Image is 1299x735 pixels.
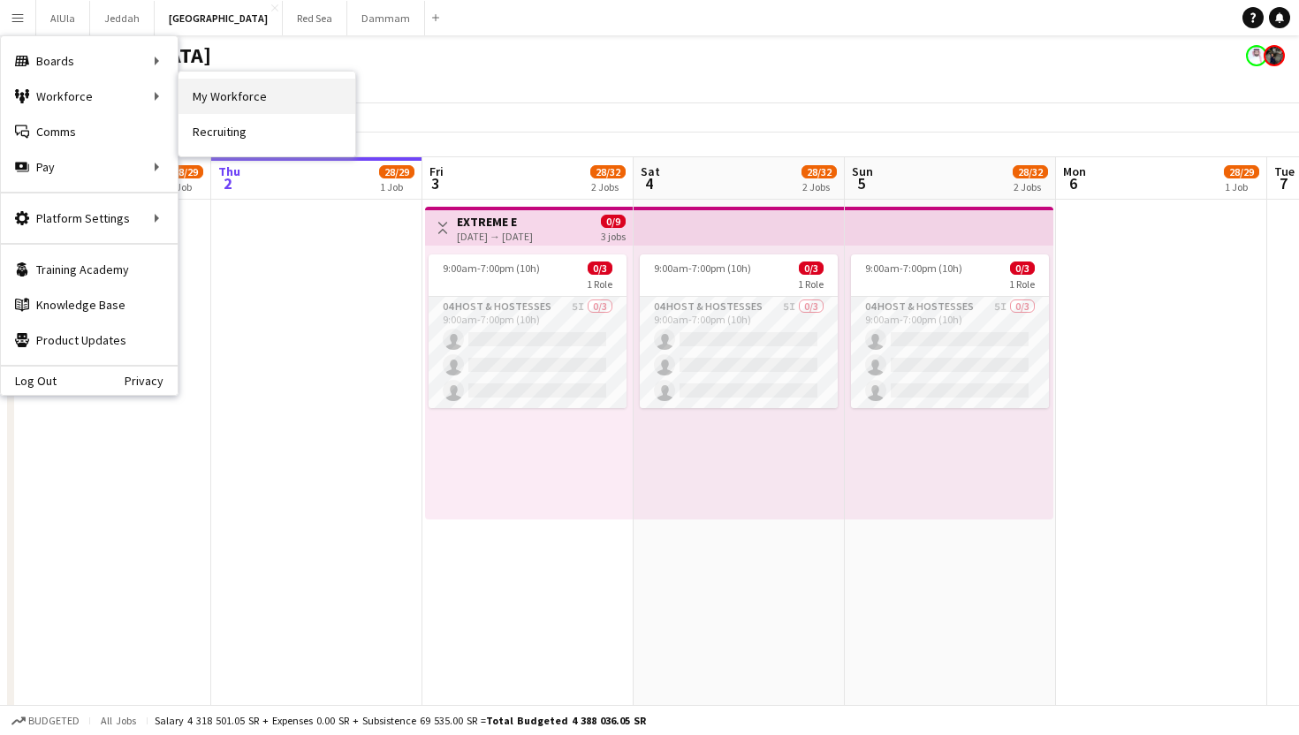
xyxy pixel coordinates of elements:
[97,714,140,727] span: All jobs
[588,261,612,275] span: 0/3
[1,287,178,322] a: Knowledge Base
[429,163,444,179] span: Fri
[169,180,202,193] div: 1 Job
[1,374,57,388] a: Log Out
[799,261,824,275] span: 0/3
[865,261,962,275] span: 9:00am-7:00pm (10h)
[283,1,347,35] button: Red Sea
[852,163,873,179] span: Sun
[179,114,355,149] a: Recruiting
[601,228,626,243] div: 3 jobs
[90,1,155,35] button: Jeddah
[849,173,873,193] span: 5
[1,79,178,114] div: Workforce
[168,165,203,178] span: 28/29
[429,297,627,408] app-card-role: 04 Host & Hostesses5I0/39:00am-7:00pm (10h)
[1264,45,1285,66] app-user-avatar: Lama AlSabbagh
[1,201,178,236] div: Platform Settings
[851,254,1049,408] app-job-card: 9:00am-7:00pm (10h)0/31 Role04 Host & Hostesses5I0/39:00am-7:00pm (10h)
[218,163,240,179] span: Thu
[9,711,82,731] button: Budgeted
[427,173,444,193] span: 3
[1224,165,1259,178] span: 28/29
[347,1,425,35] button: Dammam
[1060,173,1086,193] span: 6
[216,173,240,193] span: 2
[1,149,178,185] div: Pay
[429,254,627,408] app-job-card: 9:00am-7:00pm (10h)0/31 Role04 Host & Hostesses5I0/39:00am-7:00pm (10h)
[125,374,178,388] a: Privacy
[1,43,178,79] div: Boards
[1246,45,1267,66] app-user-avatar: Saad AlHarthi
[640,254,838,408] app-job-card: 9:00am-7:00pm (10h)0/31 Role04 Host & Hostesses5I0/39:00am-7:00pm (10h)
[640,297,838,408] app-card-role: 04 Host & Hostesses5I0/39:00am-7:00pm (10h)
[587,277,612,291] span: 1 Role
[591,180,625,193] div: 2 Jobs
[601,215,626,228] span: 0/9
[1,322,178,358] a: Product Updates
[1009,277,1035,291] span: 1 Role
[1272,173,1295,193] span: 7
[36,1,90,35] button: AlUla
[28,715,80,727] span: Budgeted
[457,230,533,243] div: [DATE] → [DATE]
[1014,180,1047,193] div: 2 Jobs
[1010,261,1035,275] span: 0/3
[801,165,837,178] span: 28/32
[179,79,355,114] a: My Workforce
[1274,163,1295,179] span: Tue
[457,214,533,230] h3: EXTREME E
[1225,180,1258,193] div: 1 Job
[443,261,540,275] span: 9:00am-7:00pm (10h)
[638,173,660,193] span: 4
[1,252,178,287] a: Training Academy
[1013,165,1048,178] span: 28/32
[379,165,414,178] span: 28/29
[851,297,1049,408] app-card-role: 04 Host & Hostesses5I0/39:00am-7:00pm (10h)
[798,277,824,291] span: 1 Role
[1,114,178,149] a: Comms
[155,714,646,727] div: Salary 4 318 501.05 SR + Expenses 0.00 SR + Subsistence 69 535.00 SR =
[641,163,660,179] span: Sat
[654,261,751,275] span: 9:00am-7:00pm (10h)
[486,714,646,727] span: Total Budgeted 4 388 036.05 SR
[590,165,626,178] span: 28/32
[155,1,283,35] button: [GEOGRAPHIC_DATA]
[802,180,836,193] div: 2 Jobs
[1063,163,1086,179] span: Mon
[380,180,414,193] div: 1 Job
